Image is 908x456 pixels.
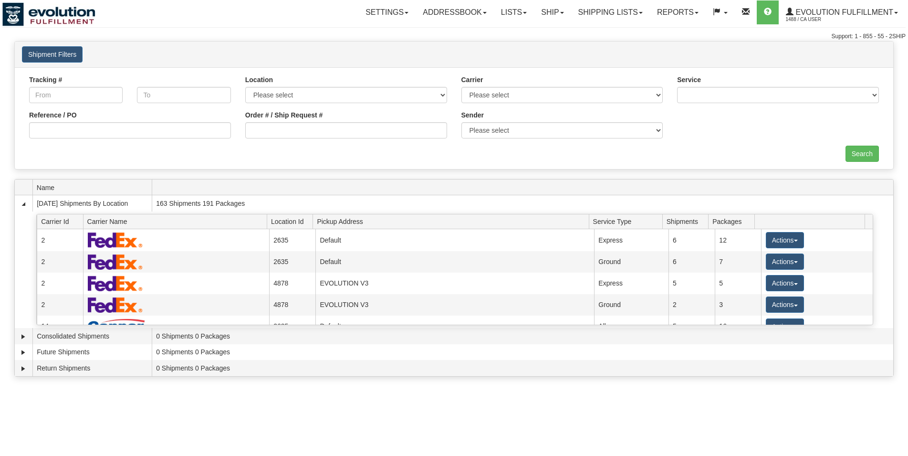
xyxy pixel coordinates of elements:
a: Evolution Fulfillment 1488 / CA User [779,0,905,24]
a: Lists [494,0,534,24]
input: To [137,87,230,103]
td: 2 [37,294,83,316]
td: 12 [715,229,761,251]
td: Return Shipments [32,360,152,376]
td: Future Shipments [32,344,152,361]
td: EVOLUTION V3 [315,273,594,294]
button: Actions [766,254,804,270]
a: Collapse [19,199,28,209]
img: FedEx Express® [88,254,143,270]
td: 2635 [269,251,315,273]
a: Shipping lists [571,0,650,24]
img: logo1488.jpg [2,2,95,26]
span: Packages [712,214,754,229]
a: Addressbook [416,0,494,24]
a: Expand [19,364,28,373]
td: Express [594,229,668,251]
td: Default [315,251,594,273]
label: Order # / Ship Request # [245,110,323,120]
div: Support: 1 - 855 - 55 - 2SHIP [2,32,906,41]
td: Consolidated Shipments [32,328,152,344]
input: From [29,87,123,103]
td: 2635 [269,316,315,337]
a: Settings [358,0,416,24]
input: Search [845,146,879,162]
td: 16 [715,316,761,337]
td: 14 [37,316,83,337]
span: Location Id [271,214,313,229]
td: 6 [668,251,715,273]
td: 2 [37,273,83,294]
td: 5 [668,316,715,337]
label: Service [677,75,701,85]
td: 7 [715,251,761,273]
span: Evolution Fulfillment [793,8,893,16]
td: 163 Shipments 191 Packages [152,195,893,212]
button: Actions [766,232,804,248]
label: Reference / PO [29,110,77,120]
a: Expand [19,332,28,341]
a: Ship [534,0,571,24]
td: Ground [594,251,668,273]
td: Express [594,273,668,294]
td: 6 [668,229,715,251]
td: Default [315,229,594,251]
td: Default [315,316,594,337]
span: Pickup Address [317,214,589,229]
td: 4878 [269,273,315,294]
td: 2635 [269,229,315,251]
td: 5 [668,273,715,294]
img: FedEx Express® [88,232,143,248]
td: 0 Shipments 0 Packages [152,328,893,344]
button: Actions [766,275,804,291]
td: [DATE] Shipments By Location [32,195,152,212]
img: FedEx Express® [88,276,143,291]
a: Reports [650,0,706,24]
td: EVOLUTION V3 [315,294,594,316]
span: Shipments [667,214,709,229]
span: Carrier Id [41,214,83,229]
td: All [594,316,668,337]
td: 5 [715,273,761,294]
td: 0 Shipments 0 Packages [152,360,893,376]
td: 3 [715,294,761,316]
label: Location [245,75,273,85]
button: Shipment Filters [22,46,83,63]
td: 2 [37,229,83,251]
td: Ground [594,294,668,316]
span: Carrier Name [87,214,267,229]
td: 4878 [269,294,315,316]
button: Actions [766,297,804,313]
td: 0 Shipments 0 Packages [152,344,893,361]
iframe: chat widget [886,179,907,276]
label: Tracking # [29,75,62,85]
img: Canpar [88,319,145,334]
img: FedEx Express® [88,297,143,313]
span: Service Type [593,214,663,229]
button: Actions [766,318,804,335]
span: Name [37,180,152,195]
span: 1488 / CA User [786,15,857,24]
label: Sender [461,110,484,120]
td: 2 [668,294,715,316]
a: Expand [19,348,28,357]
label: Carrier [461,75,483,85]
td: 2 [37,251,83,273]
